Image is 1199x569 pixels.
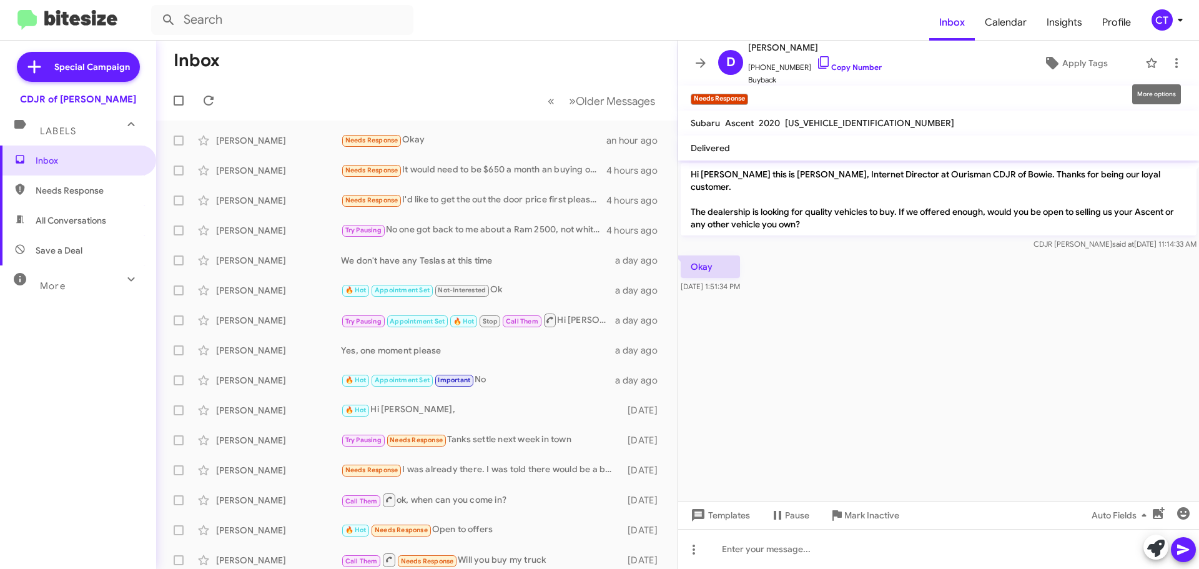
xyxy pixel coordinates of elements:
div: [PERSON_NAME] [216,494,341,507]
button: Previous [540,88,562,114]
span: Ascent [725,117,754,129]
span: Delivered [691,142,730,154]
span: Labels [40,126,76,137]
div: More options [1132,84,1181,104]
button: Auto Fields [1082,504,1162,527]
span: Subaru [691,117,720,129]
span: Save a Deal [36,244,82,257]
a: Copy Number [816,62,882,72]
div: Tanks settle next week in town [341,433,621,447]
button: Apply Tags [1011,52,1139,74]
div: [PERSON_NAME] [216,164,341,177]
div: [PERSON_NAME] [216,194,341,207]
span: Needs Response [345,166,398,174]
nav: Page navigation example [541,88,663,114]
div: [PERSON_NAME] [216,314,341,327]
span: CDJR [PERSON_NAME] [DATE] 11:14:33 AM [1034,239,1197,249]
div: 4 hours ago [606,164,668,177]
div: [DATE] [621,554,668,567]
span: Needs Response [345,196,398,204]
span: » [569,93,576,109]
span: Try Pausing [345,226,382,234]
span: D [726,52,736,72]
div: [PERSON_NAME] [216,134,341,147]
button: Templates [678,504,760,527]
a: Special Campaign [17,52,140,82]
span: Needs Response [375,526,428,534]
h1: Inbox [174,51,220,71]
button: Mark Inactive [819,504,909,527]
span: Inbox [36,154,142,167]
a: Insights [1037,4,1092,41]
span: Needs Response [36,184,142,197]
span: Try Pausing [345,317,382,325]
div: a day ago [615,254,668,267]
div: Hi [PERSON_NAME], Are you able to make it in [DATE]? [341,312,615,328]
a: Profile [1092,4,1141,41]
div: 4 hours ago [606,194,668,207]
span: 🔥 Hot [345,376,367,384]
div: [PERSON_NAME] [216,254,341,267]
div: It would need to be $650 a month an buying out our lease of Mercedes glc 2021 [341,163,606,177]
span: Special Campaign [54,61,130,73]
div: CDJR of [PERSON_NAME] [20,93,136,106]
div: [DATE] [621,494,668,507]
span: Needs Response [390,436,443,444]
div: a day ago [615,374,668,387]
div: [DATE] [621,464,668,477]
div: Will you buy my truck [341,552,621,568]
span: 🔥 Hot [345,526,367,534]
span: [PERSON_NAME] [748,40,882,55]
div: [PERSON_NAME] [216,464,341,477]
a: Inbox [929,4,975,41]
div: [DATE] [621,434,668,447]
span: Apply Tags [1062,52,1108,74]
div: [PERSON_NAME] [216,284,341,297]
span: « [548,93,555,109]
span: Call Them [345,557,378,565]
small: Needs Response [691,94,748,105]
button: CT [1141,9,1185,31]
div: [PERSON_NAME] [216,224,341,237]
span: All Conversations [36,214,106,227]
span: Important [438,376,470,384]
div: No one got back to me about a Ram 2500, not white, with BLIS, and towing package. [341,223,606,237]
span: Auto Fields [1092,504,1152,527]
div: Okay [341,133,606,147]
div: an hour ago [606,134,668,147]
span: Templates [688,504,750,527]
span: 🔥 Hot [453,317,475,325]
div: ok, when can you come in? [341,492,621,508]
div: I'd like to get the out the door price first please! Assuming no finance, no trade in and no down... [341,193,606,207]
div: [PERSON_NAME] [216,434,341,447]
div: a day ago [615,284,668,297]
span: 🔥 Hot [345,286,367,294]
span: said at [1112,239,1134,249]
span: Needs Response [345,136,398,144]
div: a day ago [615,344,668,357]
span: Needs Response [345,466,398,474]
span: [US_VEHICLE_IDENTIFICATION_NUMBER] [785,117,954,129]
div: [PERSON_NAME] [216,554,341,567]
div: Yes, one moment please [341,344,615,357]
div: I was already there. I was told there would be a better price offered on the lightning. It is not... [341,463,621,477]
div: [DATE] [621,524,668,537]
span: Older Messages [576,94,655,108]
span: Try Pausing [345,436,382,444]
span: Buyback [748,74,882,86]
span: Needs Response [401,557,454,565]
a: Calendar [975,4,1037,41]
div: Open to offers [341,523,621,537]
span: Not-Interested [438,286,486,294]
div: CT [1152,9,1173,31]
div: [PERSON_NAME] [216,344,341,357]
p: Okay [681,255,740,278]
button: Pause [760,504,819,527]
span: 2020 [759,117,780,129]
span: Call Them [506,317,538,325]
div: 4 hours ago [606,224,668,237]
span: Mark Inactive [844,504,899,527]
